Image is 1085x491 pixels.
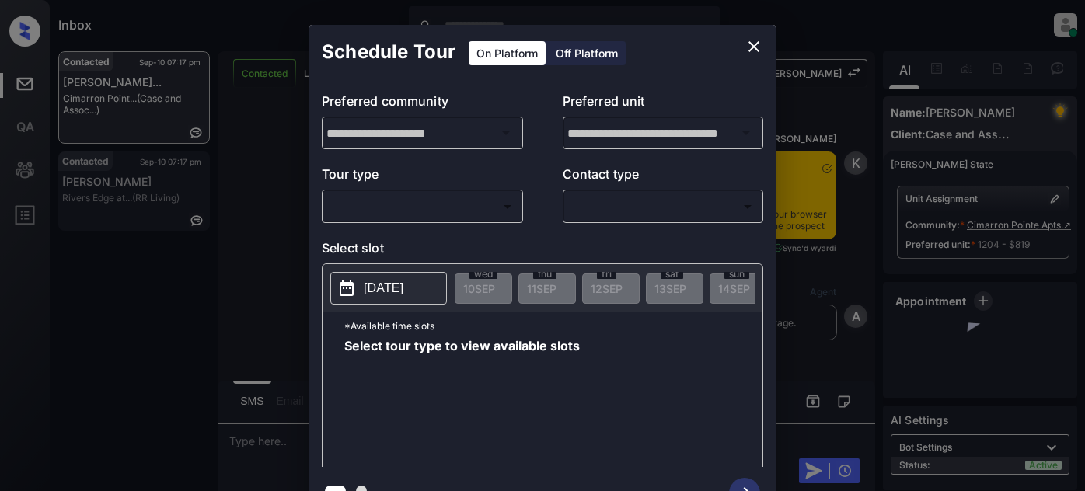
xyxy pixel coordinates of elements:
[344,340,580,464] span: Select tour type to view available slots
[548,41,626,65] div: Off Platform
[344,312,762,340] p: *Available time slots
[563,165,764,190] p: Contact type
[322,165,523,190] p: Tour type
[309,25,468,79] h2: Schedule Tour
[469,41,546,65] div: On Platform
[322,92,523,117] p: Preferred community
[563,92,764,117] p: Preferred unit
[322,239,763,263] p: Select slot
[330,272,447,305] button: [DATE]
[364,279,403,298] p: [DATE]
[738,31,769,62] button: close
